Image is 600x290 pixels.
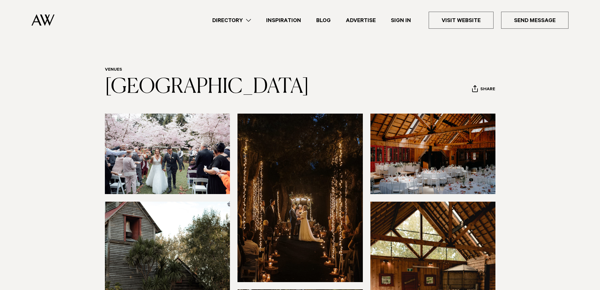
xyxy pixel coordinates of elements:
a: Advertise [338,16,383,25]
a: Send Message [501,12,569,29]
button: Share [472,85,495,94]
a: [GEOGRAPHIC_DATA] [105,77,309,97]
a: Blog [309,16,338,25]
a: Directory [205,16,259,25]
span: Share [480,87,495,93]
img: Auckland Weddings Logo [31,14,54,26]
img: cherry blossoms ceremony auckland [105,114,230,194]
img: rustic barn wedding venue auckland [370,114,496,194]
a: Visit Website [429,12,494,29]
a: Sign In [383,16,419,25]
a: Venues [105,68,122,73]
a: Inspiration [259,16,309,25]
